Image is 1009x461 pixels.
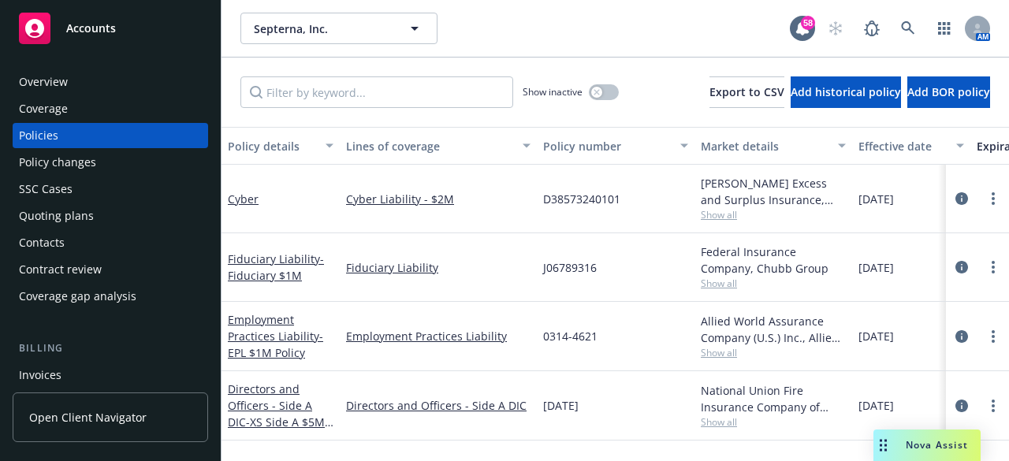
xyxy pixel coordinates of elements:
span: Show inactive [523,85,583,99]
button: Policy number [537,127,694,165]
div: Policy changes [19,150,96,175]
div: Effective date [858,138,947,154]
span: Show all [701,346,846,359]
a: Invoices [13,362,208,388]
a: Cyber [228,191,259,206]
a: Directors and Officers - Side A DIC [228,381,325,446]
div: Coverage gap analysis [19,284,136,309]
a: circleInformation [952,258,971,277]
a: Cyber Liability - $2M [346,191,531,207]
button: Add historical policy [791,76,901,108]
div: Policies [19,123,58,148]
div: Coverage [19,96,68,121]
span: [DATE] [543,397,579,414]
span: Accounts [66,22,116,35]
a: Accounts [13,6,208,50]
a: Fiduciary Liability [228,251,324,283]
span: Open Client Navigator [29,409,147,426]
span: Export to CSV [709,84,784,99]
button: Export to CSV [709,76,784,108]
button: Effective date [852,127,970,165]
button: Septerna, Inc. [240,13,437,44]
div: National Union Fire Insurance Company of [GEOGRAPHIC_DATA], [GEOGRAPHIC_DATA], AIG [701,382,846,415]
a: Fiduciary Liability [346,259,531,276]
a: more [984,327,1003,346]
span: [DATE] [858,397,894,414]
button: Add BOR policy [907,76,990,108]
div: Policy number [543,138,671,154]
div: Lines of coverage [346,138,513,154]
span: [DATE] [858,328,894,344]
div: Drag to move [873,429,893,461]
a: SSC Cases [13,177,208,202]
span: Nova Assist [906,438,968,452]
span: [DATE] [858,259,894,276]
a: Overview [13,69,208,95]
div: Federal Insurance Company, Chubb Group [701,244,846,277]
a: Report a Bug [856,13,888,44]
div: Invoices [19,362,61,388]
a: Contacts [13,230,208,255]
input: Filter by keyword... [240,76,513,108]
a: more [984,396,1003,415]
a: more [984,189,1003,208]
div: Overview [19,69,68,95]
a: Search [892,13,924,44]
button: Market details [694,127,852,165]
span: - XS Side A $5M xs $30M [228,415,333,446]
span: J06789316 [543,259,597,276]
span: Show all [701,415,846,429]
div: Quoting plans [19,203,94,229]
div: Billing [13,340,208,356]
a: Directors and Officers - Side A DIC [346,397,531,414]
div: Contacts [19,230,65,255]
span: D38573240101 [543,191,620,207]
a: Employment Practices Liability [228,312,323,360]
span: Add historical policy [791,84,901,99]
a: circleInformation [952,327,971,346]
div: [PERSON_NAME] Excess and Surplus Insurance, Inc., [PERSON_NAME] Group [701,175,846,208]
div: Contract review [19,257,102,282]
div: 58 [801,16,815,30]
a: Policies [13,123,208,148]
a: Policy changes [13,150,208,175]
a: Contract review [13,257,208,282]
span: 0314-4621 [543,328,598,344]
span: [DATE] [858,191,894,207]
a: Coverage gap analysis [13,284,208,309]
a: Coverage [13,96,208,121]
span: Septerna, Inc. [254,20,390,37]
span: Add BOR policy [907,84,990,99]
a: more [984,258,1003,277]
a: Quoting plans [13,203,208,229]
a: Start snowing [820,13,851,44]
div: Allied World Assurance Company (U.S.) Inc., Allied World Assurance Company (AWAC) [701,313,846,346]
button: Nova Assist [873,429,981,461]
button: Policy details [222,127,340,165]
a: Switch app [929,13,960,44]
span: Show all [701,208,846,221]
a: circleInformation [952,396,971,415]
button: Lines of coverage [340,127,537,165]
span: Show all [701,277,846,290]
div: Policy details [228,138,316,154]
div: Market details [701,138,828,154]
a: Employment Practices Liability [346,328,531,344]
div: SSC Cases [19,177,73,202]
a: circleInformation [952,189,971,208]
